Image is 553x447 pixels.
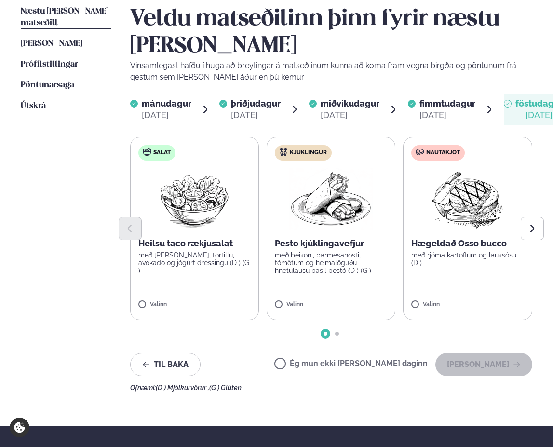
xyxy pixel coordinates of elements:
[231,98,281,108] span: þriðjudagur
[321,98,379,108] span: miðvikudagur
[289,168,374,230] img: Wraps.png
[21,40,82,48] span: [PERSON_NAME]
[209,384,242,392] span: (G ) Glúten
[419,109,475,121] div: [DATE]
[152,168,237,230] img: Salad.png
[321,109,379,121] div: [DATE]
[280,148,287,156] img: chicken.svg
[130,353,201,376] button: Til baka
[411,251,524,267] p: með rjóma kartöflum og lauksósu (D )
[21,80,74,91] a: Pöntunarsaga
[411,238,524,249] p: Hægeldað Osso bucco
[142,109,191,121] div: [DATE]
[119,217,142,240] button: Previous slide
[324,332,327,336] span: Go to slide 1
[521,217,544,240] button: Next slide
[435,353,532,376] button: [PERSON_NAME]
[153,149,171,157] span: Salat
[416,148,424,156] img: beef.svg
[275,238,387,249] p: Pesto kjúklingavefjur
[21,60,78,68] span: Prófílstillingar
[138,238,251,249] p: Heilsu taco rækjusalat
[426,149,460,157] span: Nautakjöt
[21,6,111,29] a: Næstu [PERSON_NAME] matseðill
[275,251,387,274] p: með beikoni, parmesanosti, tómötum og heimalöguðu hnetulausu basil pestó (D ) (G )
[290,149,327,157] span: Kjúklingur
[231,109,281,121] div: [DATE]
[21,38,82,50] a: [PERSON_NAME]
[156,384,209,392] span: (D ) Mjólkurvörur ,
[21,7,108,27] span: Næstu [PERSON_NAME] matseðill
[21,100,46,112] a: Útskrá
[138,251,251,274] p: með [PERSON_NAME], tortillu, avókadó og jógúrt dressingu (D ) (G )
[21,102,46,110] span: Útskrá
[21,59,78,70] a: Prófílstillingar
[130,6,533,60] h2: Veldu matseðilinn þinn fyrir næstu [PERSON_NAME]
[10,418,29,437] a: Cookie settings
[21,81,74,89] span: Pöntunarsaga
[419,98,475,108] span: fimmtudagur
[130,60,533,83] p: Vinsamlegast hafðu í huga að breytingar á matseðlinum kunna að koma fram vegna birgða og pöntunum...
[143,148,151,156] img: salad.svg
[130,384,533,392] div: Ofnæmi:
[335,332,339,336] span: Go to slide 2
[142,98,191,108] span: mánudagur
[425,168,511,230] img: Beef-Meat.png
